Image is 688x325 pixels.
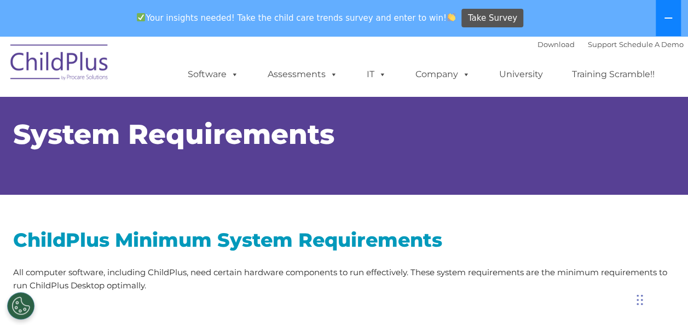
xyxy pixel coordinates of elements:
[443,18,688,325] iframe: Chat Widget
[637,283,643,316] div: Drag
[13,118,334,151] span: System Requirements
[13,228,675,252] h2: ChildPlus Minimum System Requirements
[447,13,455,21] img: 👏
[404,63,481,85] a: Company
[461,9,523,28] a: Take Survey
[356,63,397,85] a: IT
[7,292,34,320] button: Cookies Settings
[331,108,378,117] span: Phone number
[5,37,114,91] img: ChildPlus by Procare Solutions
[177,63,250,85] a: Software
[13,266,675,292] p: All computer software, including ChildPlus, need certain hardware components to run effectively. ...
[331,63,365,72] span: Last name
[137,13,145,21] img: ✅
[468,9,517,28] span: Take Survey
[132,7,460,28] span: Your insights needed! Take the child care trends survey and enter to win!
[257,63,349,85] a: Assessments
